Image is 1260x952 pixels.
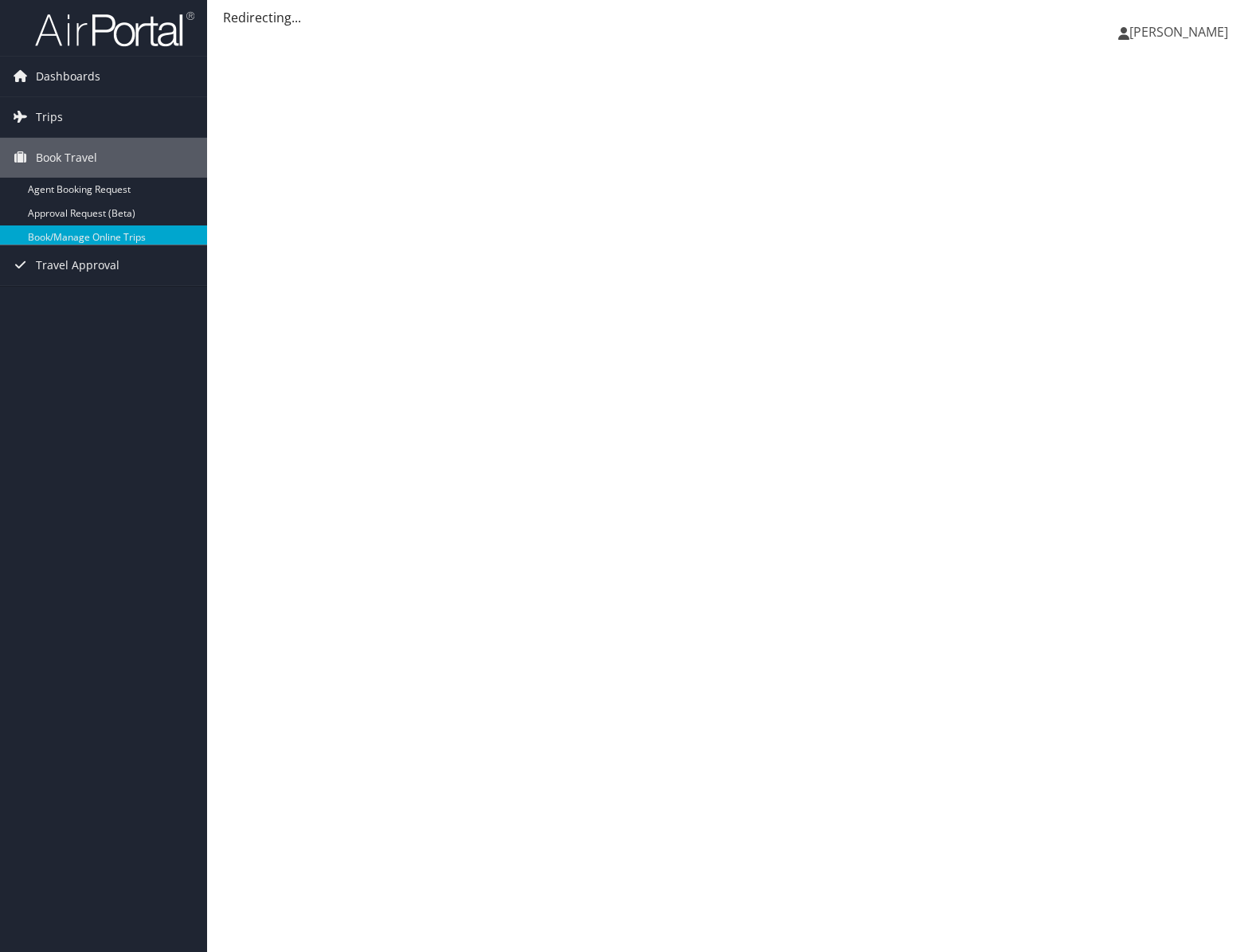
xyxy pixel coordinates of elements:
[223,8,1244,27] div: Redirecting...
[36,245,119,285] span: Travel Approval
[36,97,63,137] span: Trips
[36,57,100,96] span: Dashboards
[1129,23,1228,41] span: [PERSON_NAME]
[1118,8,1244,56] a: [PERSON_NAME]
[35,10,194,48] img: airportal-logo.png
[36,138,97,178] span: Book Travel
